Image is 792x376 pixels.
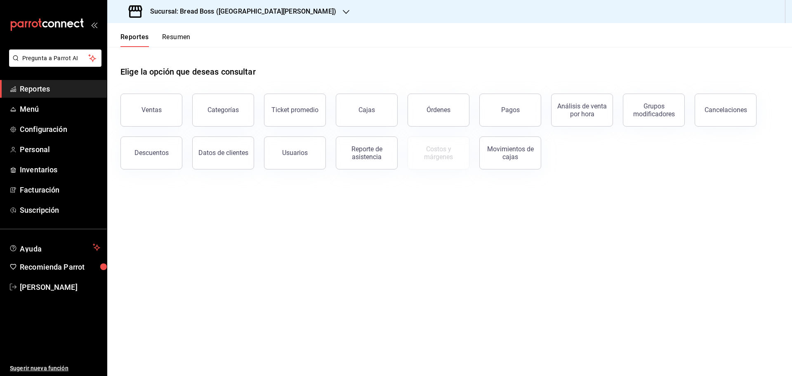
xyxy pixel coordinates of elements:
[336,94,398,127] button: Cajas
[162,33,191,47] button: Resumen
[120,136,182,169] button: Descuentos
[198,149,248,157] div: Datos de clientes
[120,33,149,47] button: Reportes
[20,242,90,252] span: Ayuda
[556,102,608,118] div: Análisis de venta por hora
[22,54,89,63] span: Pregunta a Parrot AI
[358,106,375,114] div: Cajas
[91,21,97,28] button: open_drawer_menu
[628,102,679,118] div: Grupos modificadores
[20,204,100,216] span: Suscripción
[192,136,254,169] button: Datos de clientes
[623,94,685,127] button: Grupos modificadores
[20,83,100,94] span: Reportes
[20,184,100,195] span: Facturación
[120,66,256,78] h1: Elige la opción que deseas consultar
[9,49,101,67] button: Pregunta a Parrot AI
[341,145,392,161] div: Reporte de asistencia
[264,94,326,127] button: Ticket promedio
[20,282,100,293] span: [PERSON_NAME]
[20,261,100,273] span: Recomienda Parrot
[20,144,100,155] span: Personal
[20,124,100,135] span: Configuración
[120,33,191,47] div: navigation tabs
[134,149,169,157] div: Descuentos
[408,94,469,127] button: Órdenes
[264,136,326,169] button: Usuarios
[551,94,613,127] button: Análisis de venta por hora
[271,106,318,114] div: Ticket promedio
[6,60,101,68] a: Pregunta a Parrot AI
[479,94,541,127] button: Pagos
[336,136,398,169] button: Reporte de asistencia
[485,145,536,161] div: Movimientos de cajas
[479,136,541,169] button: Movimientos de cajas
[10,364,100,373] span: Sugerir nueva función
[695,94,757,127] button: Cancelaciones
[501,106,520,114] div: Pagos
[192,94,254,127] button: Categorías
[427,106,450,114] div: Órdenes
[413,145,464,161] div: Costos y márgenes
[408,136,469,169] button: Contrata inventarios para ver este reporte
[207,106,239,114] div: Categorías
[20,164,100,175] span: Inventarios
[20,103,100,115] span: Menú
[141,106,162,114] div: Ventas
[282,149,308,157] div: Usuarios
[120,94,182,127] button: Ventas
[705,106,747,114] div: Cancelaciones
[144,7,336,16] h3: Sucursal: Bread Boss ([GEOGRAPHIC_DATA][PERSON_NAME])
